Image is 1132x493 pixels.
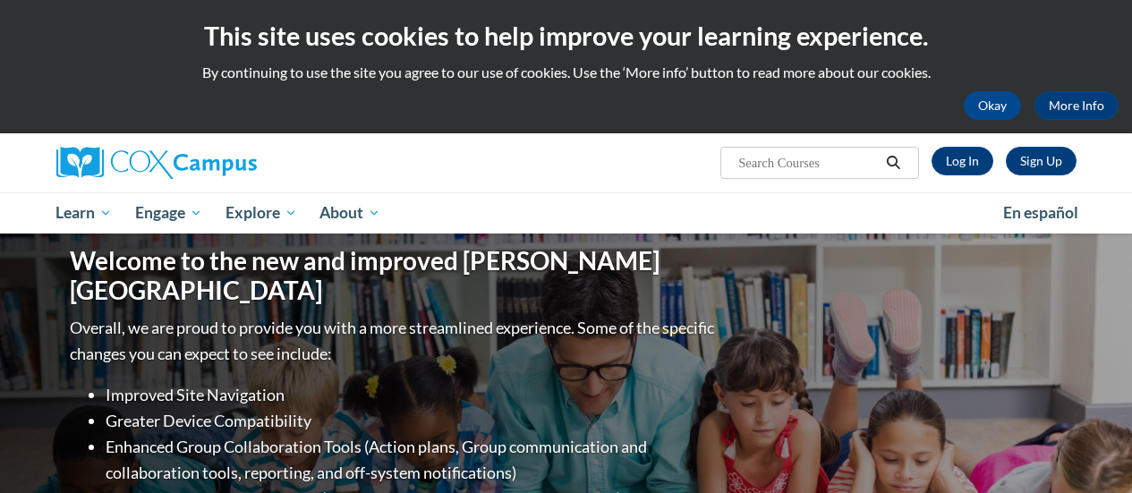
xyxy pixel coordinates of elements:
span: Explore [226,202,297,224]
input: Search Courses [736,152,880,174]
p: By continuing to use the site you agree to our use of cookies. Use the ‘More info’ button to read... [13,63,1119,82]
span: Learn [55,202,112,224]
a: Log In [932,147,993,175]
p: Overall, we are proud to provide you with a more streamlined experience. Some of the specific cha... [70,315,719,367]
button: Okay [964,91,1021,120]
a: Explore [214,192,309,234]
h2: This site uses cookies to help improve your learning experience. [13,18,1119,54]
li: Improved Site Navigation [106,382,719,408]
span: En español [1003,203,1078,222]
iframe: Button to launch messaging window [1060,421,1118,479]
li: Greater Device Compatibility [106,408,719,434]
div: Main menu [43,192,1090,234]
a: Cox Campus [56,147,379,179]
a: About [308,192,392,234]
a: Register [1006,147,1077,175]
span: Engage [135,202,202,224]
button: Search [880,152,906,174]
a: En español [992,194,1090,232]
a: More Info [1034,91,1119,120]
a: Learn [45,192,124,234]
span: About [319,202,380,224]
h1: Welcome to the new and improved [PERSON_NAME][GEOGRAPHIC_DATA] [70,246,719,306]
img: Cox Campus [56,147,257,179]
a: Engage [123,192,214,234]
li: Enhanced Group Collaboration Tools (Action plans, Group communication and collaboration tools, re... [106,434,719,486]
